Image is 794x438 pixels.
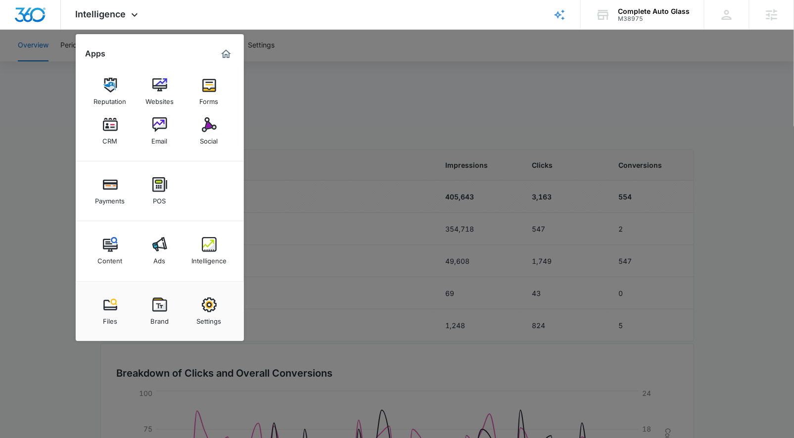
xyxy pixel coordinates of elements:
a: Brand [141,292,179,330]
a: Intelligence [190,232,228,270]
div: Intelligence [191,252,227,265]
div: Websites [145,93,174,105]
a: Marketing 360® Dashboard [218,46,234,62]
a: Reputation [92,73,129,110]
div: Ads [154,252,166,265]
span: Intelligence [76,9,126,19]
h2: Apps [86,49,106,58]
a: Social [190,112,228,150]
a: Files [92,292,129,330]
div: POS [153,192,166,205]
a: Payments [92,172,129,210]
a: Settings [190,292,228,330]
div: Files [103,312,117,325]
a: CRM [92,112,129,150]
div: Forms [200,93,219,105]
div: account id [618,15,690,22]
div: Email [152,132,168,145]
a: Forms [190,73,228,110]
a: Websites [141,73,179,110]
a: Ads [141,232,179,270]
a: Email [141,112,179,150]
div: Content [98,252,123,265]
div: Settings [197,312,222,325]
a: Content [92,232,129,270]
a: POS [141,172,179,210]
div: Brand [150,312,169,325]
div: CRM [103,132,118,145]
div: Social [200,132,218,145]
div: Reputation [94,93,127,105]
div: Payments [95,192,125,205]
div: account name [618,7,690,15]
